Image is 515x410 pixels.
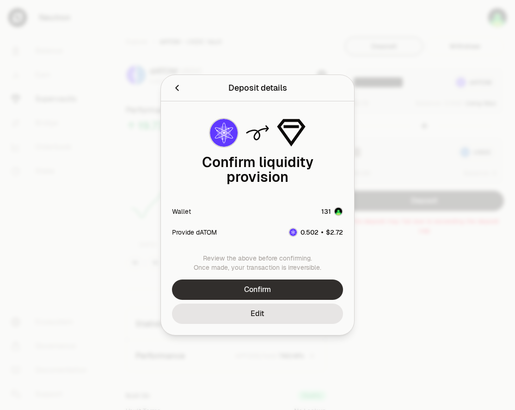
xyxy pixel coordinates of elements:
[228,81,287,94] div: Deposit details
[172,228,217,237] div: Provide dATOM
[321,207,331,216] div: 131
[172,155,343,185] div: Confirm liquidity provision
[172,280,343,300] button: Confirm
[289,229,297,236] img: dATOM Logo
[335,208,342,215] img: Account Image
[172,304,343,324] button: Edit
[172,254,343,272] div: Review the above before confirming. Once made, your transaction is irreversible.
[172,81,182,94] button: Back
[210,119,238,147] img: dATOM Logo
[321,207,343,216] button: 131Account Image
[172,207,191,216] div: Wallet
